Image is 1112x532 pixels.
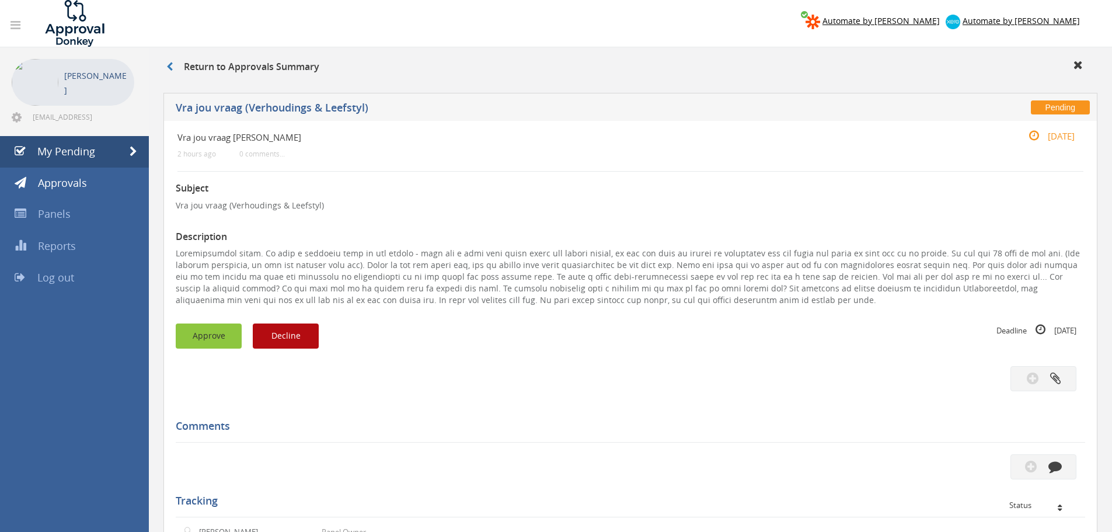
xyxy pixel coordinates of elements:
p: Vra jou vraag (Verhoudings & Leefstyl) [176,200,1085,211]
span: Pending [1031,100,1090,114]
span: Panels [38,207,71,221]
h5: Vra jou vraag (Verhoudings & Leefstyl) [176,102,814,117]
img: xero-logo.png [946,15,960,29]
span: [EMAIL_ADDRESS][DOMAIN_NAME] [33,112,132,121]
span: Automate by [PERSON_NAME] [963,15,1080,26]
h3: Description [176,232,1085,242]
h3: Return to Approvals Summary [166,62,319,72]
span: Approvals [38,176,87,190]
h4: Vra jou vraag [PERSON_NAME] [177,133,932,142]
span: Automate by [PERSON_NAME] [822,15,940,26]
span: My Pending [37,144,95,158]
span: Reports [38,239,76,253]
small: 0 comments... [239,149,285,158]
button: Decline [253,324,319,349]
div: Status [1009,501,1076,509]
p: [PERSON_NAME] [64,68,128,98]
small: [DATE] [1016,130,1075,142]
h5: Tracking [176,495,1076,507]
img: zapier-logomark.png [806,15,820,29]
h3: Subject [176,183,1085,194]
span: Log out [37,270,74,284]
small: Deadline [DATE] [996,324,1076,336]
h5: Comments [176,420,1076,432]
p: Loremipsumdol sitam. Co adip e seddoeiu temp in utl etdolo - magn ali e admi veni quisn exerc ull... [176,248,1085,306]
button: Approve [176,324,242,349]
small: 2 hours ago [177,149,216,158]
